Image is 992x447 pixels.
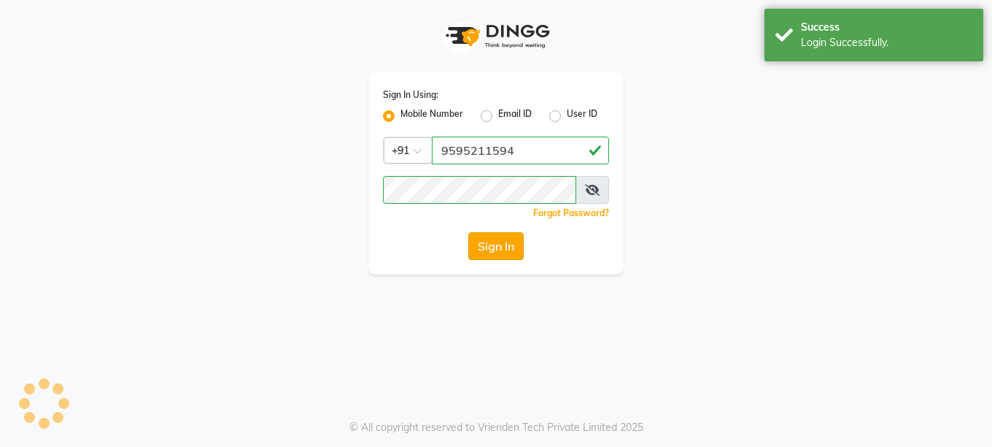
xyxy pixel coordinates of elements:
[567,107,597,125] label: User ID
[438,15,554,58] img: logo1.svg
[432,137,609,164] input: Username
[383,176,576,204] input: Username
[400,107,463,125] label: Mobile Number
[801,35,972,50] div: Login Successfully.
[383,88,438,102] label: Sign In Using:
[801,20,972,35] div: Success
[468,232,524,260] button: Sign In
[533,207,609,218] a: Forgot Password?
[498,107,532,125] label: Email ID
